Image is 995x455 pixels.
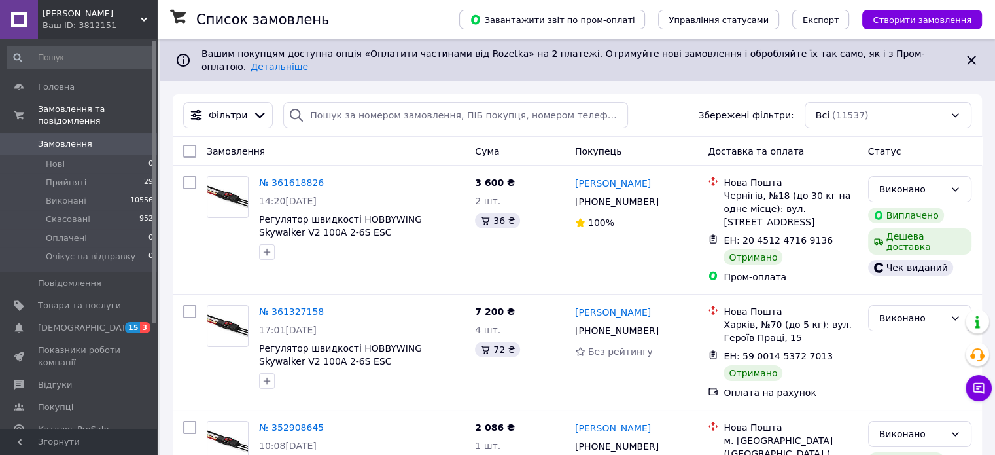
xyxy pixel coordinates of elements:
[38,322,135,334] span: [DEMOGRAPHIC_DATA]
[148,158,153,170] span: 0
[259,343,422,367] a: Регулятор швидкості HOBBYWING Skywalker V2 100А 2-6S ESC
[196,12,329,27] h1: Список замовлень
[868,228,971,255] div: Дешева доставка
[862,10,982,29] button: Створити замовлення
[148,232,153,244] span: 0
[698,109,794,122] span: Збережені фільтри:
[724,270,857,283] div: Пром-оплата
[38,81,75,93] span: Головна
[38,138,92,150] span: Замовлення
[130,195,153,207] span: 10556
[259,306,324,317] a: № 361327158
[588,346,653,357] span: Без рейтингу
[724,176,857,189] div: Нова Пошта
[43,20,157,31] div: Ваш ID: 3812151
[207,179,248,215] img: Фото товару
[475,306,515,317] span: 7 200 ₴
[207,146,265,156] span: Замовлення
[46,177,86,189] span: Прийняті
[575,422,651,435] a: [PERSON_NAME]
[658,10,779,29] button: Управління статусами
[708,146,804,156] span: Доставка та оплата
[879,311,945,325] div: Виконано
[259,422,324,433] a: № 352908645
[38,300,121,312] span: Товари та послуги
[475,342,520,357] div: 72 ₴
[209,109,247,122] span: Фільтри
[803,15,839,25] span: Експорт
[669,15,769,25] span: Управління статусами
[144,177,153,189] span: 29
[724,421,857,434] div: Нова Пошта
[46,213,90,225] span: Скасовані
[470,14,635,26] span: Завантажити звіт по пром-оплаті
[572,192,661,211] div: [PHONE_NUMBER]
[575,177,651,190] a: [PERSON_NAME]
[259,441,317,451] span: 10:08[DATE]
[259,196,317,206] span: 14:20[DATE]
[816,109,829,122] span: Всі
[849,14,982,24] a: Створити замовлення
[7,46,154,69] input: Пошук
[259,325,317,335] span: 17:01[DATE]
[724,235,833,246] span: ЕН: 20 4512 4716 9136
[873,15,971,25] span: Створити замовлення
[38,278,101,289] span: Повідомлення
[475,177,515,188] span: 3 600 ₴
[139,213,153,225] span: 952
[724,386,857,399] div: Оплата на рахунок
[475,213,520,228] div: 36 ₴
[140,322,150,333] span: 3
[207,176,249,218] a: Фото товару
[575,146,621,156] span: Покупець
[868,146,901,156] span: Статус
[38,379,72,391] span: Відгуки
[207,305,249,347] a: Фото товару
[724,318,857,344] div: Харків, №70 (до 5 кг): вул. Героїв Праці, 15
[832,110,868,120] span: (11537)
[459,10,645,29] button: Завантажити звіт по пром-оплаті
[792,10,850,29] button: Експорт
[724,249,782,265] div: Отримано
[575,306,651,319] a: [PERSON_NAME]
[46,232,87,244] span: Оплачені
[251,62,308,72] a: Детальніше
[724,365,782,381] div: Отримано
[475,196,500,206] span: 2 шт.
[724,351,833,361] span: ЕН: 59 0014 5372 7013
[38,103,157,127] span: Замовлення та повідомлення
[201,48,924,72] span: Вашим покупцям доступна опція «Оплатити частинами від Rozetka» на 2 платежі. Отримуйте нові замов...
[588,217,614,228] span: 100%
[283,102,628,128] input: Пошук за номером замовлення, ПІБ покупця, номером телефону, Email, номером накладної
[879,427,945,441] div: Виконано
[879,182,945,196] div: Виконано
[475,422,515,433] span: 2 086 ₴
[868,260,953,276] div: Чек виданий
[38,401,73,413] span: Покупці
[38,344,121,368] span: Показники роботи компанії
[43,8,141,20] span: КваДро Коп
[46,251,135,263] span: Очікує на відправку
[868,208,944,223] div: Виплачено
[38,424,109,435] span: Каталог ProSale
[475,146,499,156] span: Cума
[724,189,857,228] div: Чернігів, №18 (до 30 кг на одне місце): вул. [STREET_ADDRESS]
[259,177,324,188] a: № 361618826
[148,251,153,263] span: 0
[46,158,65,170] span: Нові
[966,375,992,401] button: Чат з покупцем
[125,322,140,333] span: 15
[724,305,857,318] div: Нова Пошта
[207,308,248,344] img: Фото товару
[475,325,500,335] span: 4 шт.
[475,441,500,451] span: 1 шт.
[572,321,661,340] div: [PHONE_NUMBER]
[259,214,422,238] a: Регулятор швидкості HOBBYWING Skywalker V2 100А 2-6S ESC
[46,195,86,207] span: Виконані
